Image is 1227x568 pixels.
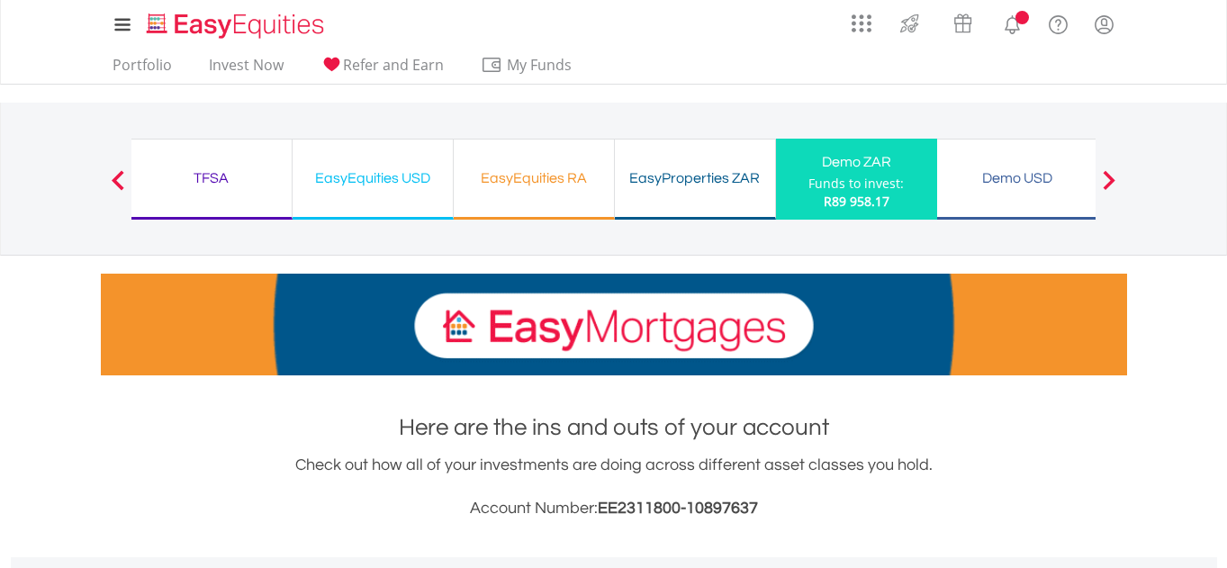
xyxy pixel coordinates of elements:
span: R89 958.17 [824,193,889,210]
div: TFSA [142,166,281,191]
div: Demo USD [948,166,1087,191]
a: AppsGrid [840,5,883,33]
div: Demo ZAR [787,149,926,175]
div: EasyEquities USD [303,166,442,191]
div: EasyEquities RA [465,166,603,191]
a: FAQ's and Support [1035,5,1081,41]
div: Funds to invest: [808,175,904,193]
h3: Account Number: [101,496,1127,521]
img: EasyEquities_Logo.png [143,11,331,41]
button: Next [1091,179,1127,197]
a: Notifications [989,5,1035,41]
h1: Here are the ins and outs of your account [101,411,1127,444]
a: Home page [140,5,331,41]
img: thrive-v2.svg [895,9,925,38]
img: EasyMortage Promotion Banner [101,274,1127,375]
span: My Funds [481,53,599,77]
a: My Profile [1081,5,1127,44]
button: Previous [100,179,136,197]
img: vouchers-v2.svg [948,9,978,38]
a: Invest Now [202,56,291,84]
div: EasyProperties ZAR [626,166,764,191]
a: Refer and Earn [313,56,451,84]
a: Portfolio [105,56,179,84]
div: Check out how all of your investments are doing across different asset classes you hold. [101,453,1127,521]
img: grid-menu-icon.svg [852,14,871,33]
a: Vouchers [936,5,989,38]
span: Refer and Earn [343,55,444,75]
span: EE2311800-10897637 [598,500,758,517]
